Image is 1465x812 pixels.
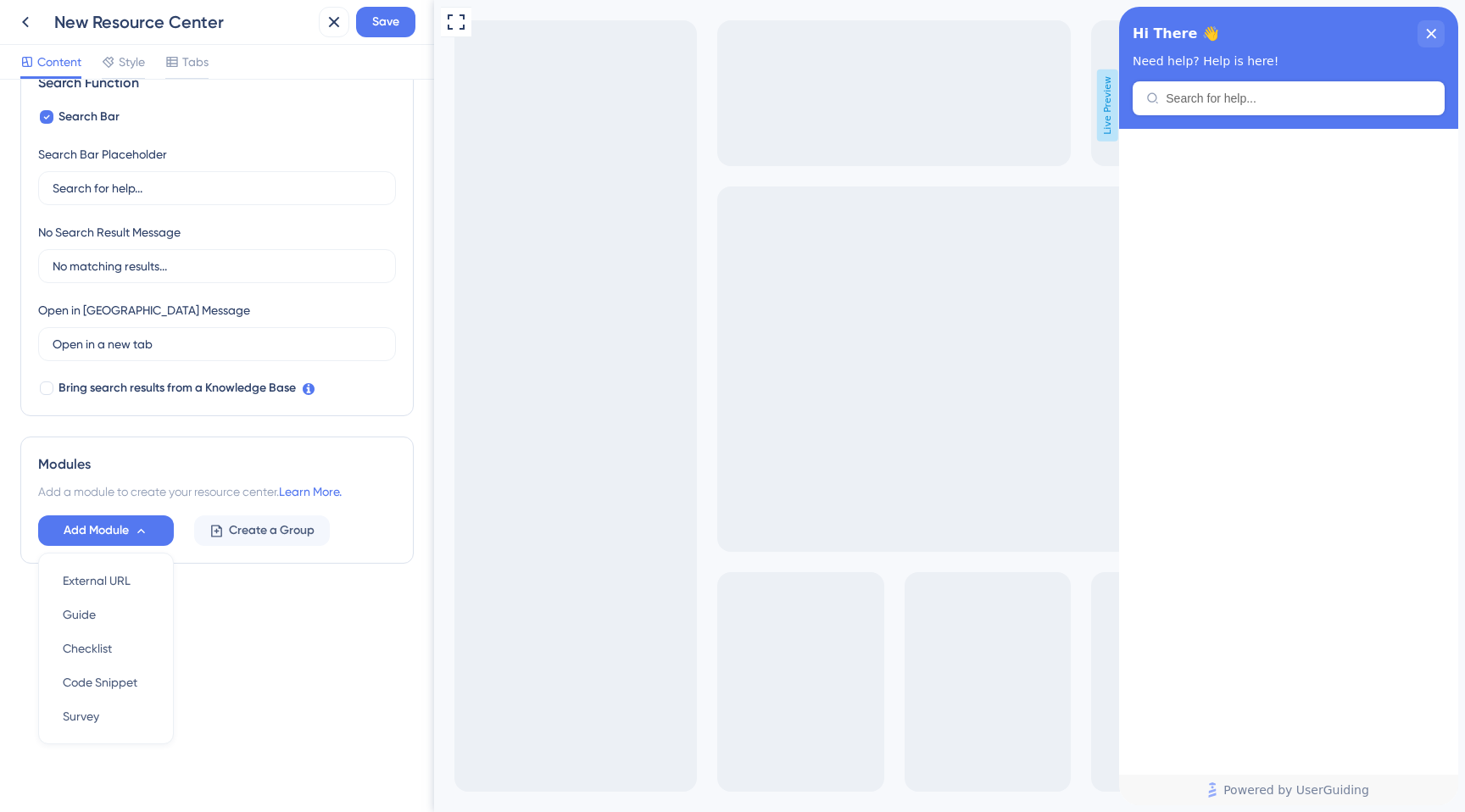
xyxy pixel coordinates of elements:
[194,515,330,546] button: Create a Group
[53,335,382,353] input: Open in a new tab
[104,773,250,793] span: Powered by UserGuiding
[63,570,131,591] span: External URL
[63,672,137,692] span: Code Snippet
[53,257,382,275] input: No matching results...
[38,485,279,498] span: Add a module to create your resource center.
[38,73,396,93] div: Search Function
[53,179,382,197] input: Search for help...
[49,564,163,598] button: External URL
[47,85,312,98] input: Search for help...
[229,520,315,541] span: Create a Group
[37,52,81,72] span: Content
[14,47,159,61] span: Need help? Help is here!
[49,699,163,733] button: Survey
[54,10,312,34] div: New Resource Center
[38,454,396,475] div: Modules
[119,52,145,72] span: Style
[38,515,174,546] button: Add Module
[38,300,250,320] div: Open in [GEOGRAPHIC_DATA] Message
[14,14,100,40] span: Hi There 👋
[49,665,163,699] button: Code Snippet
[64,520,129,541] span: Add Module
[279,485,342,498] a: Learn More.
[63,638,112,659] span: Checklist
[38,222,181,242] div: No Search Result Message
[356,7,415,37] button: Save
[663,70,684,142] span: Live Preview
[49,631,163,665] button: Checklist
[58,378,296,398] span: Bring search results from a Knowledge Base
[63,706,99,726] span: Survey
[182,52,209,72] span: Tabs
[11,4,86,25] span: Get Started
[49,598,163,631] button: Guide
[97,8,103,22] div: 3
[63,604,96,625] span: Guide
[58,107,120,127] span: Search Bar
[38,144,167,164] div: Search Bar Placeholder
[372,12,399,32] span: Save
[298,14,326,41] div: close resource center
